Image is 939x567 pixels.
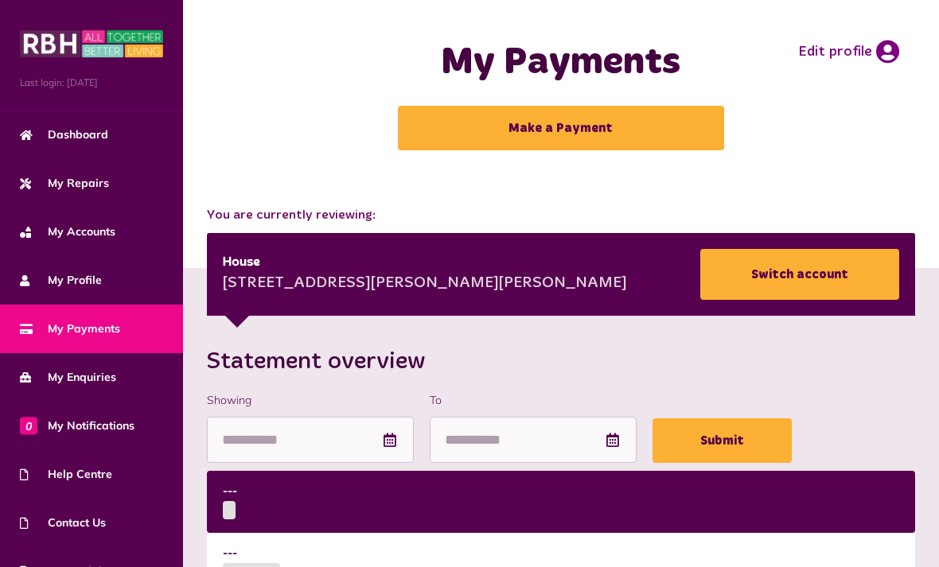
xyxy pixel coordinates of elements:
[20,466,112,483] span: Help Centre
[20,417,37,434] span: 0
[700,249,899,300] a: Switch account
[20,417,134,434] span: My Notifications
[207,206,915,225] span: You are currently reviewing:
[20,272,102,289] span: My Profile
[20,175,109,192] span: My Repairs
[223,272,627,296] div: [STREET_ADDRESS][PERSON_NAME][PERSON_NAME]
[20,223,115,240] span: My Accounts
[20,126,108,143] span: Dashboard
[398,106,724,150] a: Make a Payment
[20,320,120,337] span: My Payments
[20,515,106,531] span: Contact Us
[20,369,116,386] span: My Enquiries
[20,28,163,60] img: MyRBH
[267,40,855,86] h1: My Payments
[20,76,163,90] span: Last login: [DATE]
[223,253,627,272] div: House
[798,40,899,64] a: Edit profile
